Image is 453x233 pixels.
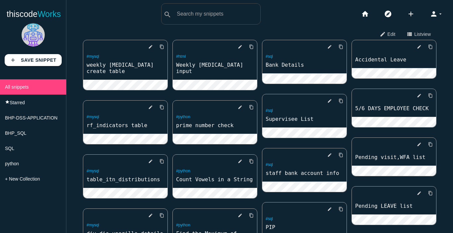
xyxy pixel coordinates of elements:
[339,149,343,161] i: content_copy
[412,41,421,53] a: edit
[176,169,190,173] a: #python
[5,146,14,151] span: SQL
[7,3,61,25] a: thiscodeWorks
[148,155,153,167] i: edit
[428,187,433,199] i: content_copy
[5,176,40,182] span: + New Collection
[266,216,273,221] a: #sql
[249,155,254,167] i: content_copy
[10,54,16,66] i: add
[160,101,164,113] i: content_copy
[333,203,343,215] a: Copy to Clipboard
[238,209,242,221] i: edit
[143,155,153,167] a: edit
[232,101,242,113] a: edit
[83,176,167,183] a: table_itn_distributions
[262,61,347,69] a: Bank Details
[417,187,421,199] i: edit
[148,41,153,53] i: edit
[327,149,332,161] i: edit
[173,121,257,129] a: prime number check
[5,115,57,120] span: BHP-DSS-APPLICATION
[5,54,62,66] a: addSave Snippet
[87,223,99,227] a: #mysql
[244,101,254,113] a: Copy to Clipboard
[249,209,254,221] i: content_copy
[163,4,171,25] i: search
[232,209,242,221] a: edit
[154,155,164,167] a: Copy to Clipboard
[387,28,395,39] span: Edit
[262,223,347,231] a: PIP
[428,138,433,150] i: content_copy
[421,32,431,37] span: view
[374,28,401,40] a: editEdit
[37,9,61,19] span: Works
[160,155,164,167] i: content_copy
[401,28,436,40] a: view_listListview
[173,61,257,75] a: Weekly [MEDICAL_DATA] input
[244,155,254,167] a: Copy to Clipboard
[417,90,421,102] i: edit
[327,41,332,53] i: edit
[407,28,413,39] i: view_list
[361,3,369,25] i: home
[412,187,421,199] a: edit
[154,101,164,113] a: Copy to Clipboard
[21,57,56,63] b: Save Snippet
[87,115,99,119] a: #mysql
[339,41,343,53] i: content_copy
[162,4,173,24] button: search
[87,54,99,59] a: #mysql
[322,149,332,161] a: edit
[83,121,167,129] a: rf_indicators table
[143,101,153,113] a: edit
[380,28,386,39] i: edit
[407,3,415,25] i: add
[232,41,242,53] a: edit
[266,108,273,113] a: #sql
[176,115,190,119] a: #python
[5,84,29,90] span: All snippets
[322,41,332,53] a: edit
[244,209,254,221] a: Copy to Clipboard
[417,41,421,53] i: edit
[262,115,347,123] a: Supervisee List
[87,169,99,173] a: #mysql
[417,138,421,150] i: edit
[10,100,25,105] span: Starred
[173,7,260,21] input: Search my snippets
[438,3,443,25] i: arrow_drop_down
[5,161,19,166] span: python
[244,41,254,53] a: Copy to Clipboard
[327,95,332,107] i: edit
[430,3,438,25] i: person
[352,202,436,210] a: Pending LEAVE list
[176,223,190,227] a: #python
[22,23,45,46] img: robot.png
[143,41,153,53] a: edit
[428,90,433,102] i: content_copy
[266,162,273,167] a: #sql
[423,187,433,199] a: Copy to Clipboard
[249,101,254,113] i: content_copy
[249,41,254,53] i: content_copy
[339,203,343,215] i: content_copy
[154,41,164,53] a: Copy to Clipboard
[322,95,332,107] a: edit
[333,41,343,53] a: Copy to Clipboard
[352,105,436,112] a: 5/6 DAYS EMPLOYEE CHECK
[238,41,242,53] i: edit
[238,101,242,113] i: edit
[339,95,343,107] i: content_copy
[160,41,164,53] i: content_copy
[333,149,343,161] a: Copy to Clipboard
[423,41,433,53] a: Copy to Clipboard
[384,3,392,25] i: explore
[238,155,242,167] i: edit
[160,209,164,221] i: content_copy
[266,54,273,59] a: #sql
[83,61,167,75] a: weekly [MEDICAL_DATA] create table
[143,209,153,221] a: edit
[352,153,436,161] a: Pending visit,WFA list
